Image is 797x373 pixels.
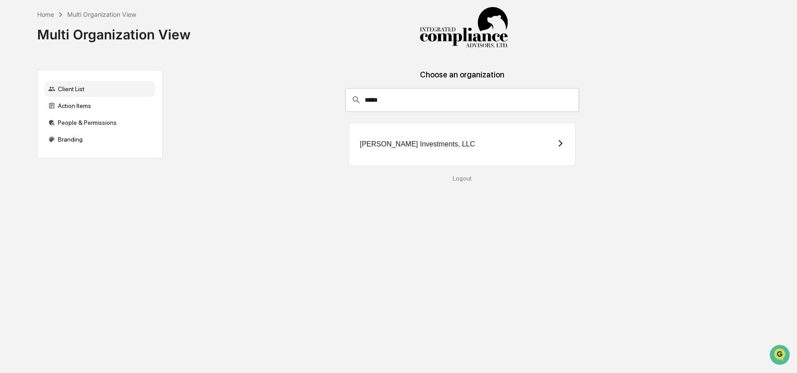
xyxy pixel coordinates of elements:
div: 🔎 [9,129,16,136]
a: Powered byPylon [62,150,107,157]
div: Multi Organization View [37,19,191,42]
div: Branding [45,131,155,147]
iframe: Open customer support [769,344,793,368]
div: We're available if you need us! [30,77,112,84]
a: 🗄️Attestations [61,108,113,124]
div: Action Items [45,98,155,114]
a: 🖐️Preclearance [5,108,61,124]
div: Home [37,11,54,18]
span: Attestations [73,112,110,120]
div: Client List [45,81,155,97]
span: Pylon [88,150,107,157]
p: How can we help? [9,19,161,33]
span: Data Lookup [18,128,56,137]
div: Logout [170,175,755,182]
button: Start new chat [150,70,161,81]
div: 🗄️ [64,112,71,119]
div: Start new chat [30,68,145,77]
img: Integrated Compliance Advisors [419,7,508,49]
span: Preclearance [18,112,57,120]
img: 1746055101610-c473b297-6a78-478c-a979-82029cc54cd1 [9,68,25,84]
div: [PERSON_NAME] Investments, LLC [360,140,475,148]
div: Choose an organization [170,70,755,88]
div: 🖐️ [9,112,16,119]
a: 🔎Data Lookup [5,125,59,141]
div: consultant-dashboard__filter-organizations-search-bar [345,88,579,112]
div: People & Permissions [45,115,155,131]
div: Multi Organization View [67,11,136,18]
